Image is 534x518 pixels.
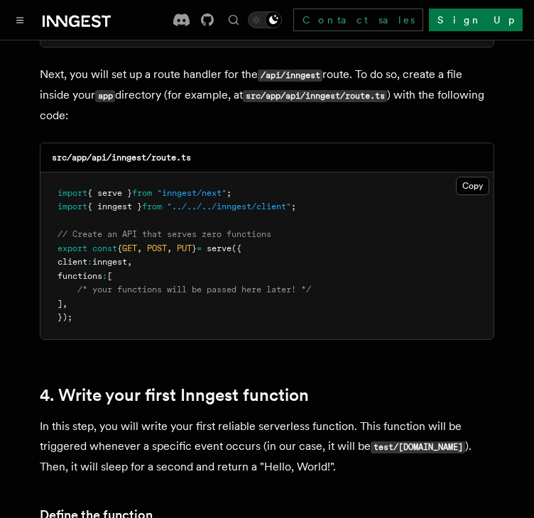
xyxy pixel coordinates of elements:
span: export [58,243,87,253]
span: ; [227,188,231,198]
p: Next, you will set up a route handler for the route. To do so, create a file inside your director... [40,65,494,126]
code: test/[DOMAIN_NAME] [371,441,465,453]
span: functions [58,271,102,281]
code: /api/inngest [258,70,322,82]
span: { inngest } [87,202,142,211]
span: { [117,243,122,253]
span: import [58,202,87,211]
button: Toggle navigation [11,11,28,28]
span: }); [58,312,72,322]
span: POST [147,243,167,253]
span: from [142,202,162,211]
button: Find something... [225,11,242,28]
span: // Create an API that serves zero functions [58,229,271,239]
span: , [62,299,67,309]
span: { serve } [87,188,132,198]
span: client [58,257,87,267]
a: Sign Up [429,9,523,31]
span: serve [207,243,231,253]
button: Copy [456,177,489,195]
span: inngest [92,257,127,267]
code: src/app/api/inngest/route.ts [52,153,191,162]
button: Toggle dark mode [248,11,282,28]
span: ({ [231,243,241,253]
span: "inngest/next" [157,188,227,198]
span: , [167,243,172,253]
span: = [197,243,202,253]
span: ] [58,299,62,309]
span: : [102,271,107,281]
span: } [192,243,197,253]
span: ; [291,202,296,211]
span: "../../../inngest/client" [167,202,291,211]
a: Contact sales [293,9,423,31]
span: [ [107,271,112,281]
span: import [58,188,87,198]
code: src/app/api/inngest/route.ts [243,90,387,102]
code: app [95,90,115,102]
span: , [127,257,132,267]
span: const [92,243,117,253]
span: , [137,243,142,253]
span: /* your functions will be passed here later! */ [77,285,311,294]
span: from [132,188,152,198]
span: : [87,257,92,267]
span: GET [122,243,137,253]
span: PUT [177,243,192,253]
p: In this step, you will write your first reliable serverless function. This function will be trigg... [40,417,494,477]
a: 4. Write your first Inngest function [40,385,309,405]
